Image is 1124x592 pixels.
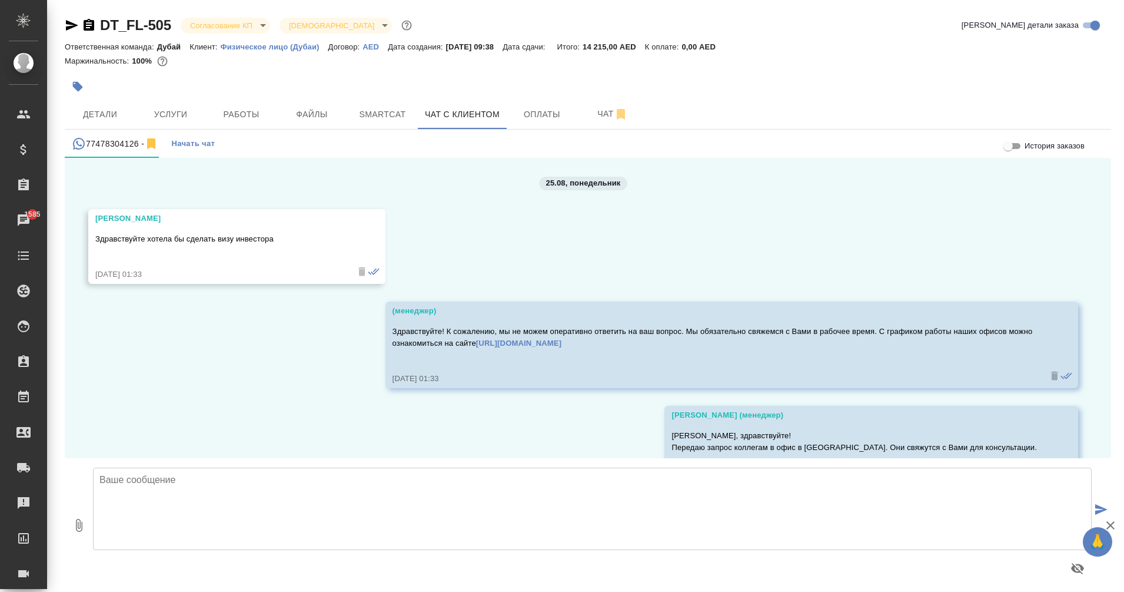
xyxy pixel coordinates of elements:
span: 1585 [17,209,47,220]
svg: Отписаться [144,137,158,151]
span: Работы [213,107,270,122]
span: Чат с клиентом [425,107,500,122]
a: [URL][DOMAIN_NAME] [476,339,561,348]
p: Дата создания: [388,42,445,51]
p: Дубай [157,42,190,51]
div: Согласование КП [280,18,392,34]
p: Маржинальность: [65,57,132,65]
p: AED [363,42,388,51]
p: [PERSON_NAME], здравствуйте! Передаю запрос коллегам в офис в [GEOGRAPHIC_DATA]. Они свяжутся с В... [671,430,1037,454]
p: 25.08, понедельник [546,177,621,189]
span: Чат [584,107,641,121]
p: Здравствуйте! К сожалению, мы не можем оперативно ответить на ваш вопрос. Мы обязательно свяжемся... [393,326,1037,349]
p: Клиент: [189,42,220,51]
p: 0,00 AED [681,42,724,51]
div: Согласование КП [181,18,270,34]
p: 14 215,00 AED [583,42,645,51]
span: История заказов [1025,140,1085,152]
svg: Отписаться [614,107,628,121]
p: Здравствуйте хотела бы сделать визу инвестора [95,233,344,245]
p: Итого: [557,42,583,51]
div: 77478304126 (Ольга) - (undefined) [72,137,158,151]
button: Скопировать ссылку для ЯМессенджера [65,18,79,32]
div: [DATE] 01:33 [393,373,1037,385]
div: simple tabs example [65,130,1111,158]
span: [PERSON_NAME] детали заказа [962,19,1079,31]
button: 🙏 [1083,527,1112,557]
a: AED [363,41,388,51]
button: Согласование КП [187,21,256,31]
a: 1585 [3,206,44,235]
button: Доп статусы указывают на важность/срочность заказа [399,18,414,33]
a: DT_FL-505 [100,17,171,33]
span: Услуги [142,107,199,122]
p: К оплате: [645,42,682,51]
button: Добавить тэг [65,74,91,100]
span: Оплаты [514,107,570,122]
button: Предпросмотр [1063,554,1092,583]
div: (менеджер) [393,305,1037,317]
div: [PERSON_NAME] [95,213,344,224]
span: Начать чат [171,137,215,151]
p: Физическое лицо (Дубаи) [221,42,328,51]
div: [DATE] 01:33 [95,269,344,280]
p: Ответственная команда: [65,42,157,51]
p: 100% [132,57,155,65]
button: Начать чат [165,130,221,158]
p: Договор: [328,42,363,51]
button: Скопировать ссылку [82,18,96,32]
button: [DEMOGRAPHIC_DATA] [285,21,378,31]
span: Детали [72,107,128,122]
span: Smartcat [354,107,411,122]
a: Физическое лицо (Дубаи) [221,41,328,51]
div: [PERSON_NAME] (менеджер) [671,409,1037,421]
p: Дата сдачи: [503,42,548,51]
p: [DATE] 09:38 [446,42,503,51]
span: 🙏 [1088,530,1108,554]
span: Файлы [284,107,340,122]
